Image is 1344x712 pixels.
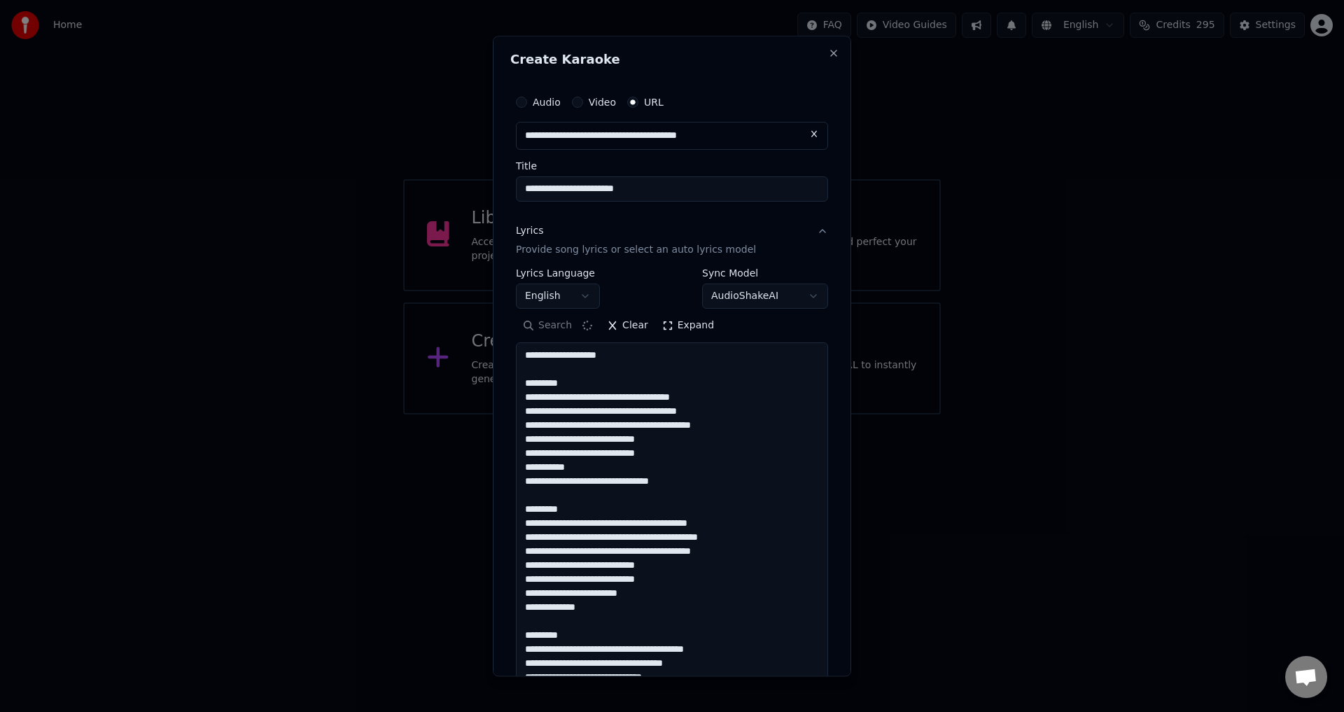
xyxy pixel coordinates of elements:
[516,269,600,279] label: Lyrics Language
[510,53,834,66] h2: Create Karaoke
[516,244,756,258] p: Provide song lyrics or select an auto lyrics model
[589,97,616,107] label: Video
[600,315,655,337] button: Clear
[655,315,721,337] button: Expand
[516,161,828,171] label: Title
[533,97,561,107] label: Audio
[644,97,664,107] label: URL
[516,213,828,269] button: LyricsProvide song lyrics or select an auto lyrics model
[516,224,543,238] div: Lyrics
[702,269,828,279] label: Sync Model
